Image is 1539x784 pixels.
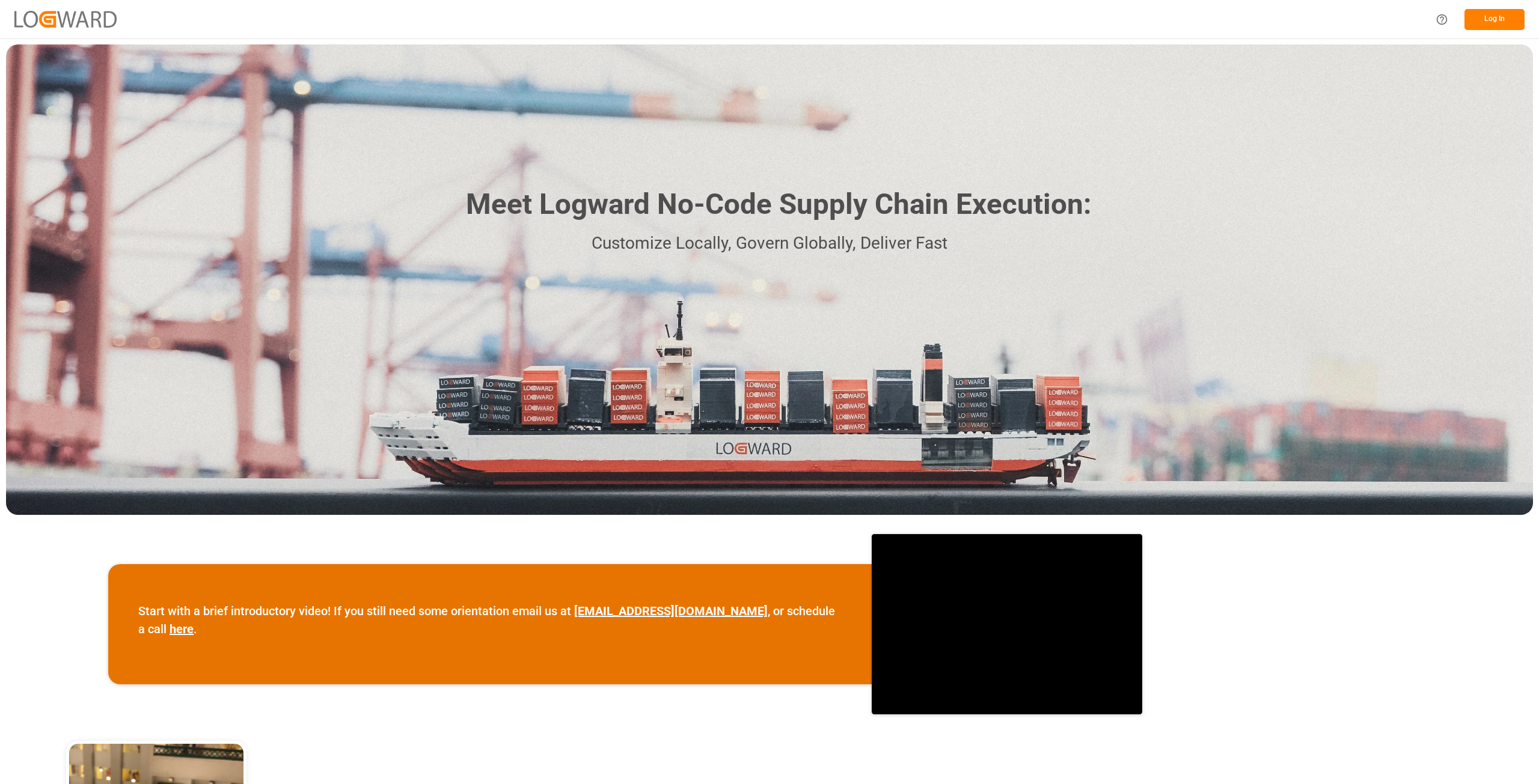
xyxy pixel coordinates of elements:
[1464,9,1525,30] button: Log In
[138,602,842,638] p: Start with a brief introductory video! If you still need some orientation email us at , or schedu...
[574,604,768,618] a: [EMAIL_ADDRESS][DOMAIN_NAME]
[14,11,117,27] img: Logward_new_orange.png
[170,622,194,636] a: here
[1428,6,1455,33] button: Help Center
[448,230,1091,257] p: Customize Locally, Govern Globally, Deliver Fast
[466,183,1091,226] h1: Meet Logward No-Code Supply Chain Execution:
